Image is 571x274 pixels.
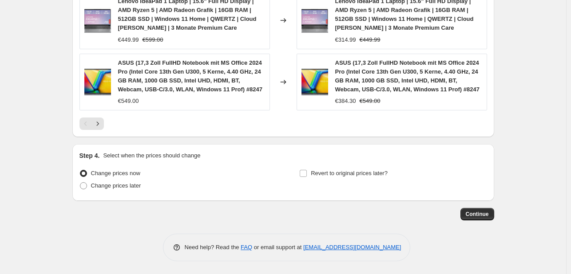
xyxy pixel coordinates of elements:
img: 71GzhIeKKZL_80x.jpg [84,7,111,34]
span: ASUS (17,3 Zoll FullHD Notebook mit MS Office 2024 Pro (Intel Core 13th Gen U300, 5 Kerne, 4.40 G... [335,59,480,93]
span: Need help? Read the [185,244,241,251]
h2: Step 4. [79,151,100,160]
img: 61Gc8VKGC4L_80x.jpg [301,69,328,95]
button: Next [91,117,104,130]
strike: €599.00 [143,35,163,44]
button: Continue [460,208,494,220]
div: €314.99 [335,35,356,44]
span: Change prices now [91,170,140,176]
strike: €449.99 [360,35,381,44]
span: ASUS (17,3 Zoll FullHD Notebook mit MS Office 2024 Pro (Intel Core 13th Gen U300, 5 Kerne, 4.40 G... [118,59,262,93]
div: €384.30 [335,97,356,106]
span: Revert to original prices later? [311,170,388,176]
div: €449.99 [118,35,139,44]
span: Change prices later [91,182,141,189]
img: 61Gc8VKGC4L_80x.jpg [84,69,111,95]
span: Continue [466,211,489,218]
p: Select when the prices should change [103,151,200,160]
div: €549.00 [118,97,139,106]
strike: €549.00 [360,97,381,106]
a: FAQ [241,244,252,251]
nav: Pagination [79,117,104,130]
span: or email support at [252,244,303,251]
img: 71GzhIeKKZL_80x.jpg [301,7,328,34]
a: [EMAIL_ADDRESS][DOMAIN_NAME] [303,244,401,251]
